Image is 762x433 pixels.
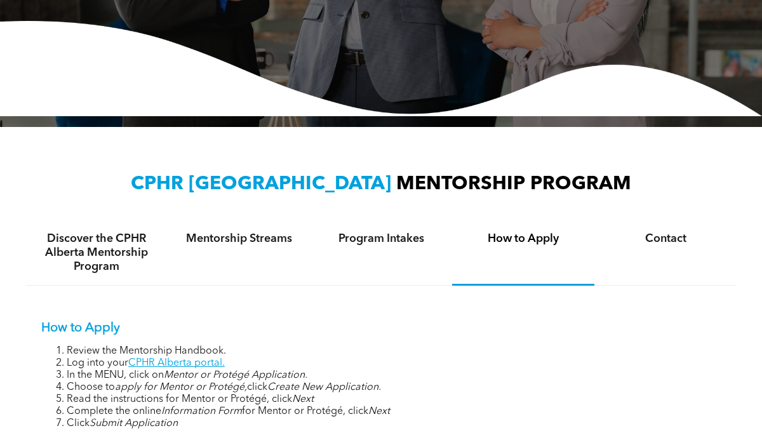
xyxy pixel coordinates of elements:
[606,232,725,246] h4: Contact
[128,358,225,368] a: CPHR Alberta portal.
[396,175,631,194] span: MENTORSHIP PROGRAM
[131,175,391,194] span: CPHR [GEOGRAPHIC_DATA]
[464,232,583,246] h4: How to Apply
[67,357,721,370] li: Log into your
[67,382,721,394] li: Choose to click
[164,370,307,380] em: Mentor or Protégé Application.
[90,418,178,429] em: Submit Application
[321,232,441,246] h4: Program Intakes
[67,394,721,406] li: Read the instructions for Mentor or Protégé, click
[67,406,721,418] li: Complete the online for Mentor or Protégé, click
[67,370,721,382] li: In the MENU, click on
[161,406,242,416] em: Information Form
[67,345,721,357] li: Review the Mentorship Handbook.
[179,232,298,246] h4: Mentorship Streams
[115,382,247,392] em: apply for Mentor or Protégé,
[292,394,314,404] em: Next
[368,406,390,416] em: Next
[37,232,156,274] h4: Discover the CPHR Alberta Mentorship Program
[67,418,721,430] li: Click
[267,382,381,392] em: Create New Application.
[41,321,721,336] p: How to Apply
